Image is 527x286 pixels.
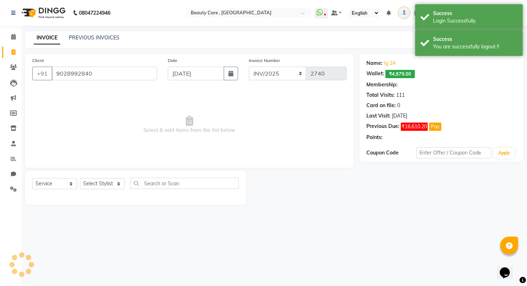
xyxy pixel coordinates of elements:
span: ₹16,610.20 [401,123,428,131]
a: INVOICE [34,32,60,44]
div: Last Visit: [366,112,390,120]
a: PREVIOUS INVOICES [69,34,119,41]
input: Enter Offer / Coupon Code [416,147,491,158]
div: [DATE] [392,112,407,120]
img: Ankit Jain [398,6,410,19]
span: Select & add items from the list below [32,89,347,161]
div: You are successfully logout !! [433,43,517,51]
iframe: chat widget [497,257,520,279]
div: Login Successfully. [433,17,517,25]
a: Ig 24 [384,59,395,67]
input: Search or Scan [130,178,239,189]
div: Card on file: [366,102,396,109]
div: Success [433,10,517,17]
div: Points: [366,134,383,141]
input: Search by Name/Mobile/Email/Code [52,67,157,80]
div: 111 [396,91,405,99]
button: Pay [429,123,441,131]
button: +91 [32,67,52,80]
div: Coupon Code [366,149,416,157]
div: Name: [366,59,383,67]
b: 08047224946 [79,3,110,23]
label: Date [168,57,177,64]
label: Invoice Number [249,57,280,64]
span: [PERSON_NAME][DEMOGRAPHIC_DATA] [414,9,513,17]
div: Total Visits: [366,91,395,99]
div: 0 [397,102,400,109]
span: ₹4,979.00 [385,70,415,78]
div: Previous Due: [366,123,399,131]
button: Apply [494,148,514,158]
div: Wallet: [366,70,384,78]
img: logo [18,3,67,23]
div: Membership: [366,81,398,89]
div: Success [433,35,517,43]
label: Client [32,57,44,64]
